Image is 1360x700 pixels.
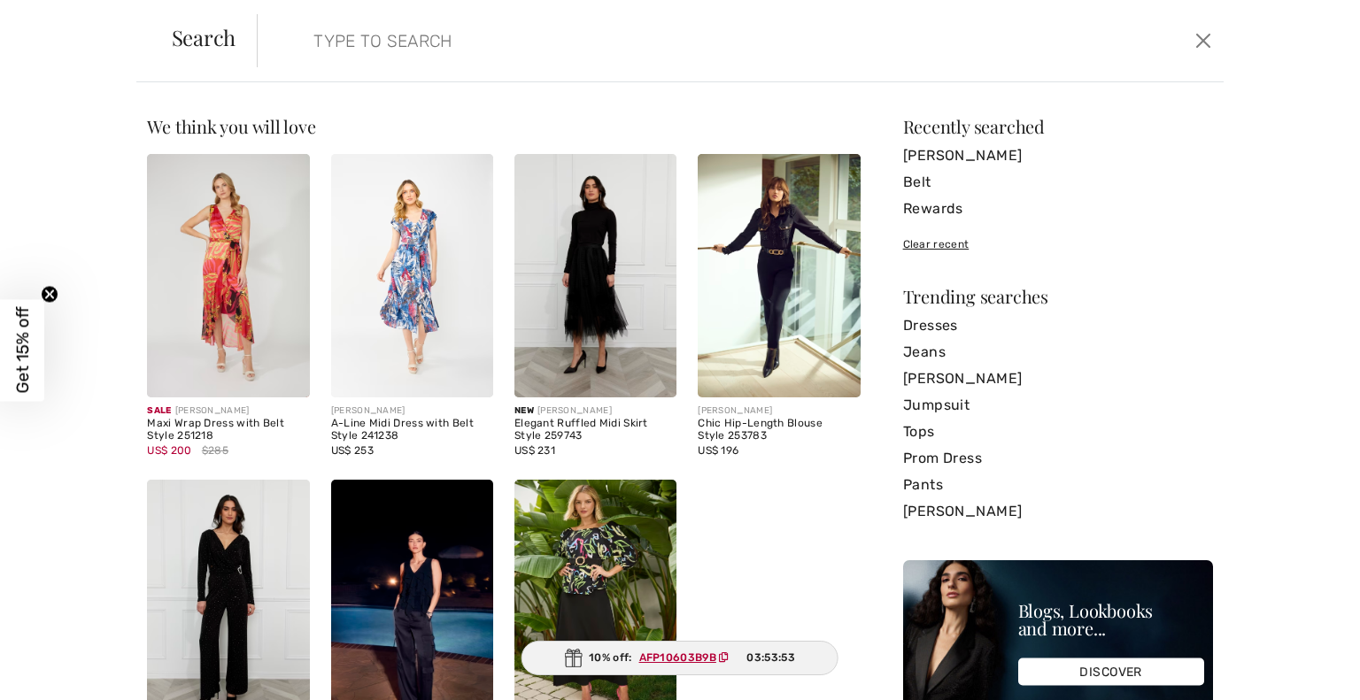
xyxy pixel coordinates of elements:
div: Trending searches [903,288,1213,305]
ins: AFP10603B9B [639,651,716,664]
span: $285 [202,442,228,458]
div: DISCOVER [1018,658,1204,686]
a: Belt [903,169,1213,196]
div: Maxi Wrap Dress with Belt Style 251218 [147,418,309,442]
div: 10% off: [522,641,839,675]
span: We think you will love [147,114,315,138]
img: A-Line Midi Dress with Belt Style 241238. Blue/pink [331,154,493,397]
img: Chic Hip-Length Blouse Style 253783. Black [698,154,860,397]
span: Search [172,27,236,48]
div: [PERSON_NAME] [698,404,860,418]
button: Close teaser [41,285,58,303]
span: Sale [147,405,171,416]
a: [PERSON_NAME] [903,498,1213,525]
input: TYPE TO SEARCH [300,14,968,67]
a: Rewards [903,196,1213,222]
a: Prom Dress [903,445,1213,472]
div: Elegant Ruffled Midi Skirt Style 259743 [514,418,676,442]
span: Help [40,12,76,28]
div: A-Line Midi Dress with Belt Style 241238 [331,418,493,442]
div: Clear recent [903,236,1213,252]
div: Recently searched [903,118,1213,135]
img: Elegant Ruffled Midi Skirt Style 259743. Black [514,154,676,397]
img: Gift.svg [565,649,583,667]
span: US$ 196 [698,444,738,457]
a: [PERSON_NAME] [903,365,1213,392]
div: [PERSON_NAME] [514,404,676,418]
span: US$ 253 [331,444,374,457]
a: Jumpsuit [903,392,1213,419]
a: [PERSON_NAME] [903,142,1213,169]
a: Jeans [903,339,1213,365]
span: New [514,405,534,416]
div: Chic Hip-Length Blouse Style 253783 [698,418,860,442]
span: US$ 231 [514,444,555,457]
button: Close [1190,27,1217,55]
a: Dresses [903,312,1213,339]
div: [PERSON_NAME] [147,404,309,418]
a: Pants [903,472,1213,498]
a: Tops [903,419,1213,445]
span: 03:53:53 [747,650,795,665]
span: US$ 200 [147,444,191,457]
span: Get 15% off [12,307,33,394]
div: Blogs, Lookbooks and more... [1018,602,1204,637]
img: Maxi Wrap Dress with Belt Style 251218. Pink/red [147,154,309,397]
div: [PERSON_NAME] [331,404,493,418]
